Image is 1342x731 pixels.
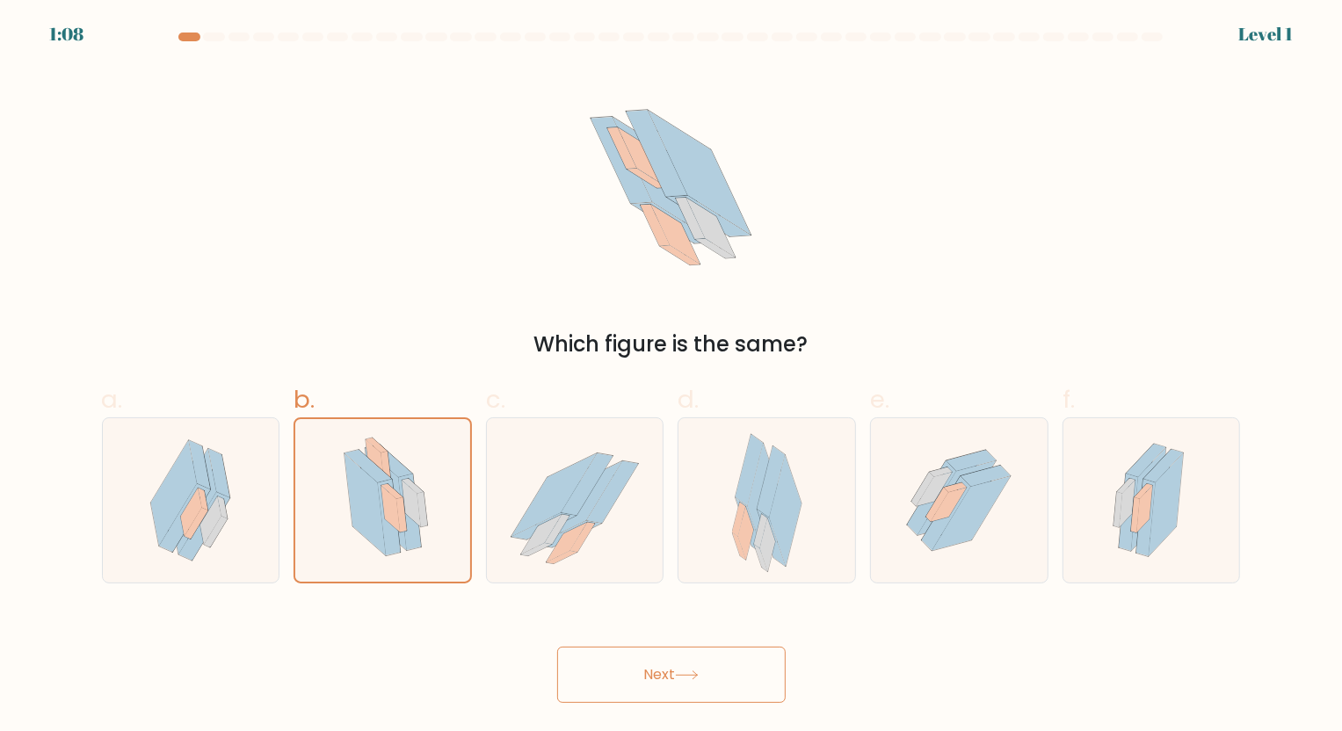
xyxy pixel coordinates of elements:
[870,382,889,416] span: e.
[1238,21,1293,47] div: Level 1
[112,329,1230,360] div: Which figure is the same?
[102,382,123,416] span: a.
[294,382,315,416] span: b.
[49,21,83,47] div: 1:08
[678,382,699,416] span: d.
[1063,382,1075,416] span: f.
[557,647,786,703] button: Next
[486,382,505,416] span: c.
